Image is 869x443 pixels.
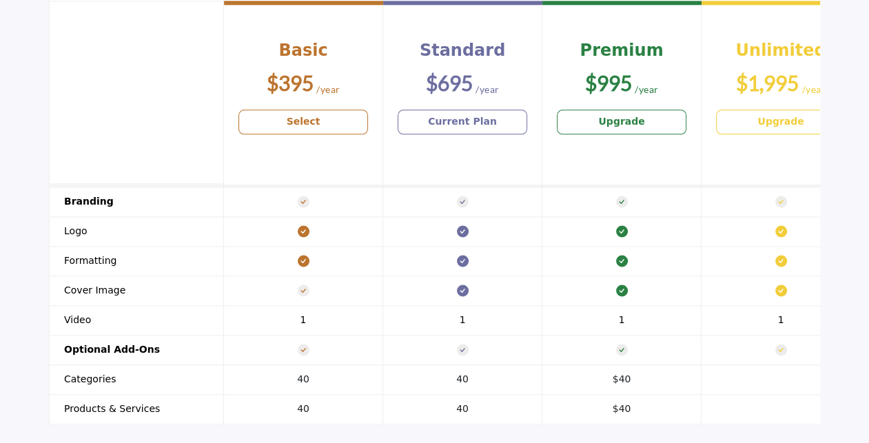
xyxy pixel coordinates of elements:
[735,41,826,60] b: Unlimited
[50,216,224,246] th: Logo
[716,110,846,134] a: Upgrade
[456,373,469,384] span: 40
[619,314,625,325] span: 1
[613,403,631,414] span: $40
[476,83,500,95] sub: /year
[50,246,224,276] th: Formatting
[50,305,224,335] th: Video
[50,364,224,394] th: Categories
[580,41,663,60] b: Premium
[428,114,497,129] b: Current Plan
[585,70,632,95] b: $995
[50,394,224,424] th: Products & Services
[238,110,368,134] a: Select
[801,83,826,95] sub: /year
[297,403,309,414] span: 40
[426,70,473,95] b: $695
[300,314,307,325] span: 1
[456,403,469,414] span: 40
[460,314,466,325] span: 1
[297,373,309,384] span: 40
[420,41,505,60] b: Standard
[287,114,320,129] b: Select
[635,83,659,95] sub: /year
[278,41,327,60] b: Basic
[64,196,114,207] strong: Branding
[50,276,224,305] th: Cover Image
[557,110,686,134] a: Upgrade
[613,373,631,384] span: $40
[64,344,160,355] strong: Optional Add-Ons
[778,314,784,325] span: 1
[267,70,314,95] b: $395
[736,70,799,95] b: $1,995
[316,83,340,95] sub: /year
[757,114,804,129] b: Upgrade
[598,114,644,129] b: Upgrade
